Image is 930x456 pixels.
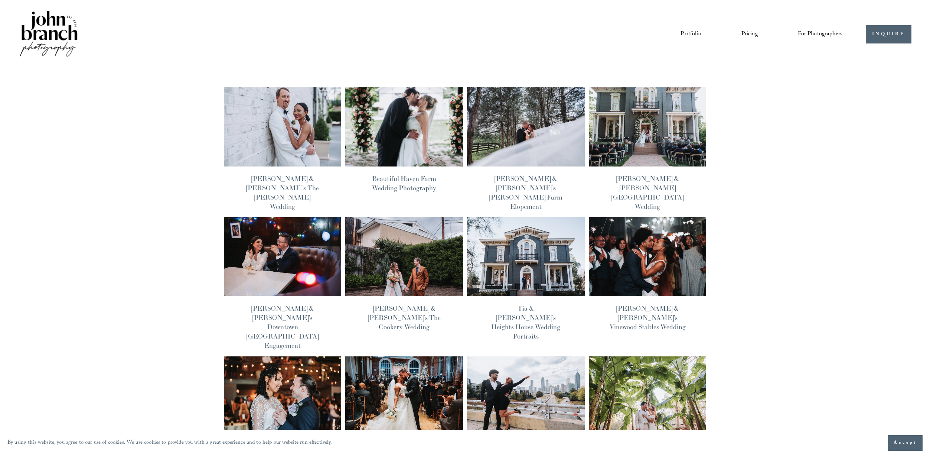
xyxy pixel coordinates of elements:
img: Stephania &amp; Mark’s Gentry Farm Elopement [466,87,585,166]
a: [PERSON_NAME] & [PERSON_NAME]’s Vinewood Stables Wedding [610,304,686,331]
img: Lorena &amp; Tom’s Downtown Durham Engagement [223,217,342,296]
p: By using this website, you agree to our use of cookies. We use cookies to provide you with a grea... [7,438,332,449]
img: Chantel &amp; James’ Heights House Hotel Wedding [588,87,707,166]
a: [PERSON_NAME] & [PERSON_NAME]’s The [PERSON_NAME] Wedding [246,174,319,211]
a: [PERSON_NAME] & [PERSON_NAME][GEOGRAPHIC_DATA] Wedding [611,174,683,211]
img: Bella &amp; Mike’s The Maxwell Raleigh Wedding [223,87,342,166]
a: [PERSON_NAME] & [PERSON_NAME]’s The Cookery Wedding [368,304,441,331]
a: INQUIRE [866,25,911,43]
a: [PERSON_NAME] & [PERSON_NAME]’s Downtown [GEOGRAPHIC_DATA] Engagement [247,304,319,350]
span: For Photographers [798,29,842,40]
img: Shakira &amp; Shawn’s Atlanta Engagement [466,356,585,435]
img: Beautiful Haven Farm Wedding Photography [345,87,464,166]
button: Accept [888,435,923,451]
a: Pricing [741,28,758,41]
img: John Branch IV Photography [19,9,79,59]
span: Accept [894,439,917,447]
a: folder dropdown [798,28,842,41]
img: Jacqueline &amp; Timo’s The Cookery Wedding [345,217,464,296]
a: Tia & [PERSON_NAME]’s Heights House Wedding Portraits [491,304,560,341]
img: Lauren &amp; Ian’s The Cotton Room Wedding [345,356,464,435]
a: Beautiful Haven Farm Wedding Photography [372,174,436,192]
img: Shakira &amp; Shawn’s Vinewood Stables Wedding [588,217,707,296]
img: Francesca &amp; George's Duke Gardens Engagement [588,356,707,435]
a: [PERSON_NAME] & [PERSON_NAME]’s [PERSON_NAME] Farm Elopement [489,174,562,211]
img: Bethany &amp; Alexander’s The Cookery Wedding [223,356,342,435]
img: Tia &amp; Obinna’s Heights House Wedding Portraits [466,217,585,296]
a: Portfolio [681,28,701,41]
